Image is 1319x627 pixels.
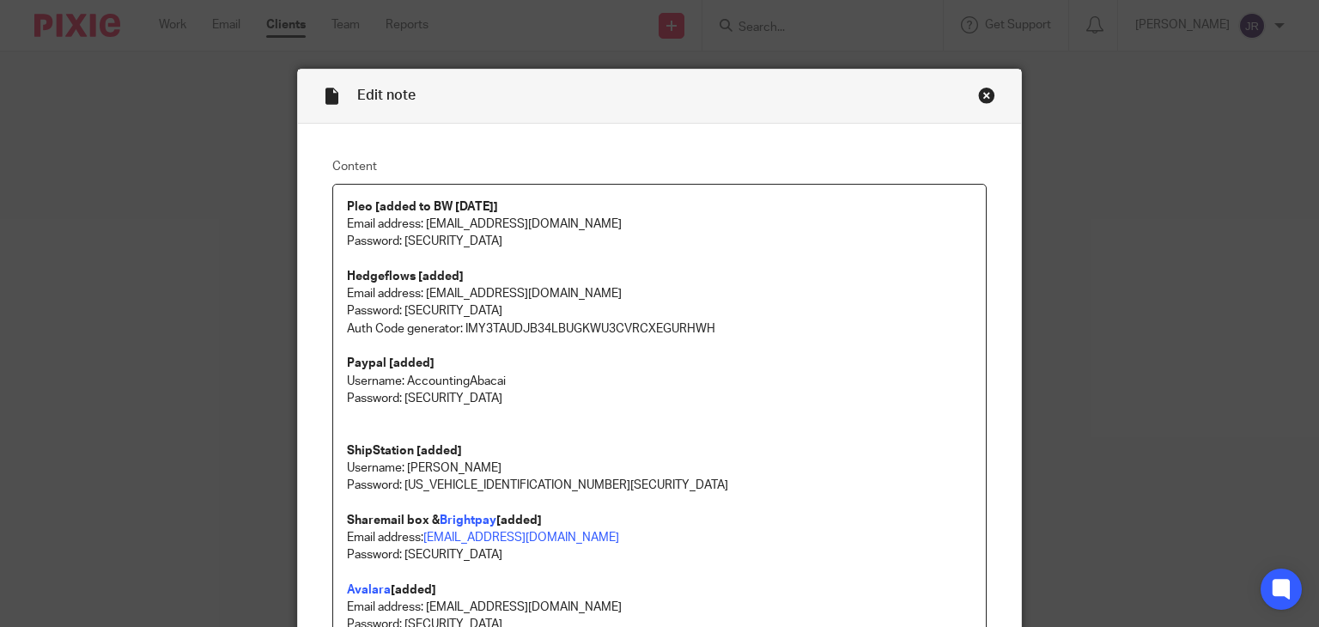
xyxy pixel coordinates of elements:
[347,546,973,563] p: Password: [SECURITY_DATA]
[332,158,988,175] label: Content
[347,357,435,369] strong: Paypal [added]
[347,514,440,527] strong: Sharemail box &
[347,599,973,616] p: Email address: [EMAIL_ADDRESS][DOMAIN_NAME]
[347,271,464,283] strong: Hedgeflows [added]
[347,477,973,494] p: Password: [US_VEHICLE_IDENTIFICATION_NUMBER][SECURITY_DATA]
[423,532,619,544] a: [EMAIL_ADDRESS][DOMAIN_NAME]
[440,514,496,527] a: Brightpay
[347,445,462,457] strong: ShipStation [added]
[347,285,973,302] p: Email address: [EMAIL_ADDRESS][DOMAIN_NAME]
[347,460,973,477] p: Username: [PERSON_NAME]
[496,514,542,527] strong: [added]
[347,302,973,320] p: Password: [SECURITY_DATA]
[347,584,391,596] a: Avalara
[978,87,995,104] div: Close this dialog window
[391,584,436,596] strong: [added]
[347,233,973,250] p: Password: [SECURITY_DATA]
[347,201,498,213] strong: Pleo [added to BW [DATE]]
[347,529,973,546] p: Email address:
[347,390,973,407] p: Password: [SECURITY_DATA]
[347,373,973,390] p: Username: AccountingAbacai
[347,320,973,338] p: Auth Code generator: IMY3TAUDJB34LBUGKWU3CVRCXEGURHWH
[357,88,416,102] span: Edit note
[347,216,973,233] p: Email address: [EMAIL_ADDRESS][DOMAIN_NAME]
